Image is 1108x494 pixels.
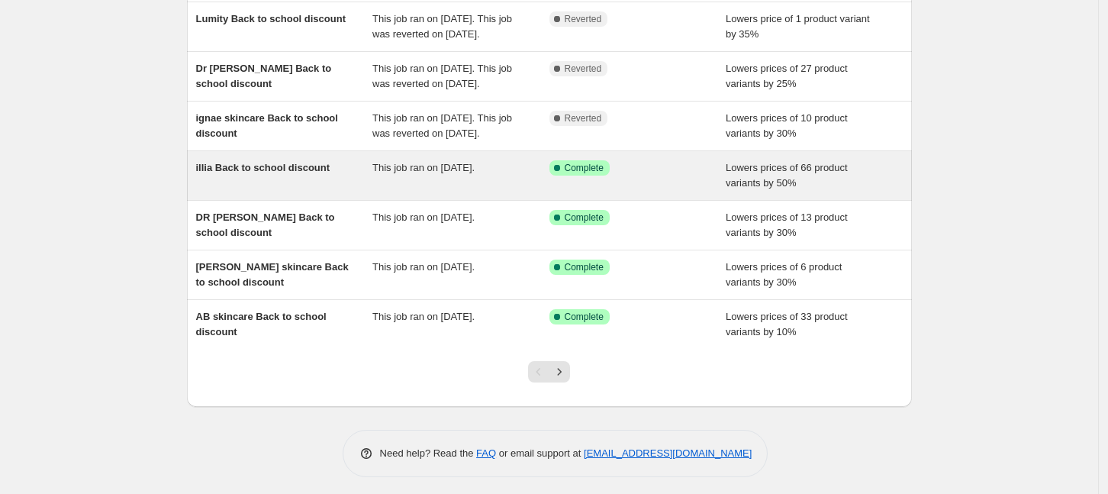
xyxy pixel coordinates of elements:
span: Need help? Read the [380,447,477,459]
span: DR [PERSON_NAME] Back to school discount [196,211,335,238]
span: This job ran on [DATE]. [372,261,475,273]
button: Next [549,361,570,383]
span: Complete [565,261,604,273]
span: Reverted [565,112,602,124]
a: FAQ [476,447,496,459]
span: Complete [565,162,604,174]
span: Lowers prices of 27 product variants by 25% [726,63,848,89]
span: Lumity Back to school discount [196,13,346,24]
span: Reverted [565,13,602,25]
span: This job ran on [DATE]. This job was reverted on [DATE]. [372,112,512,139]
span: illia Back to school discount [196,162,330,173]
span: or email support at [496,447,584,459]
span: Lowers prices of 33 product variants by 10% [726,311,848,337]
span: Lowers price of 1 product variant by 35% [726,13,870,40]
span: Lowers prices of 66 product variants by 50% [726,162,848,189]
span: This job ran on [DATE]. [372,311,475,322]
nav: Pagination [528,361,570,383]
span: Complete [565,211,604,224]
span: Reverted [565,63,602,75]
span: [PERSON_NAME] skincare Back to school discount [196,261,349,288]
span: Complete [565,311,604,323]
span: Dr [PERSON_NAME] Back to school discount [196,63,332,89]
span: Lowers prices of 10 product variants by 30% [726,112,848,139]
span: ignae skincare Back to school discount [196,112,338,139]
span: This job ran on [DATE]. [372,162,475,173]
span: This job ran on [DATE]. [372,211,475,223]
span: Lowers prices of 6 product variants by 30% [726,261,842,288]
a: [EMAIL_ADDRESS][DOMAIN_NAME] [584,447,752,459]
span: This job ran on [DATE]. This job was reverted on [DATE]. [372,63,512,89]
span: This job ran on [DATE]. This job was reverted on [DATE]. [372,13,512,40]
span: Lowers prices of 13 product variants by 30% [726,211,848,238]
span: AB skincare Back to school discount [196,311,327,337]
